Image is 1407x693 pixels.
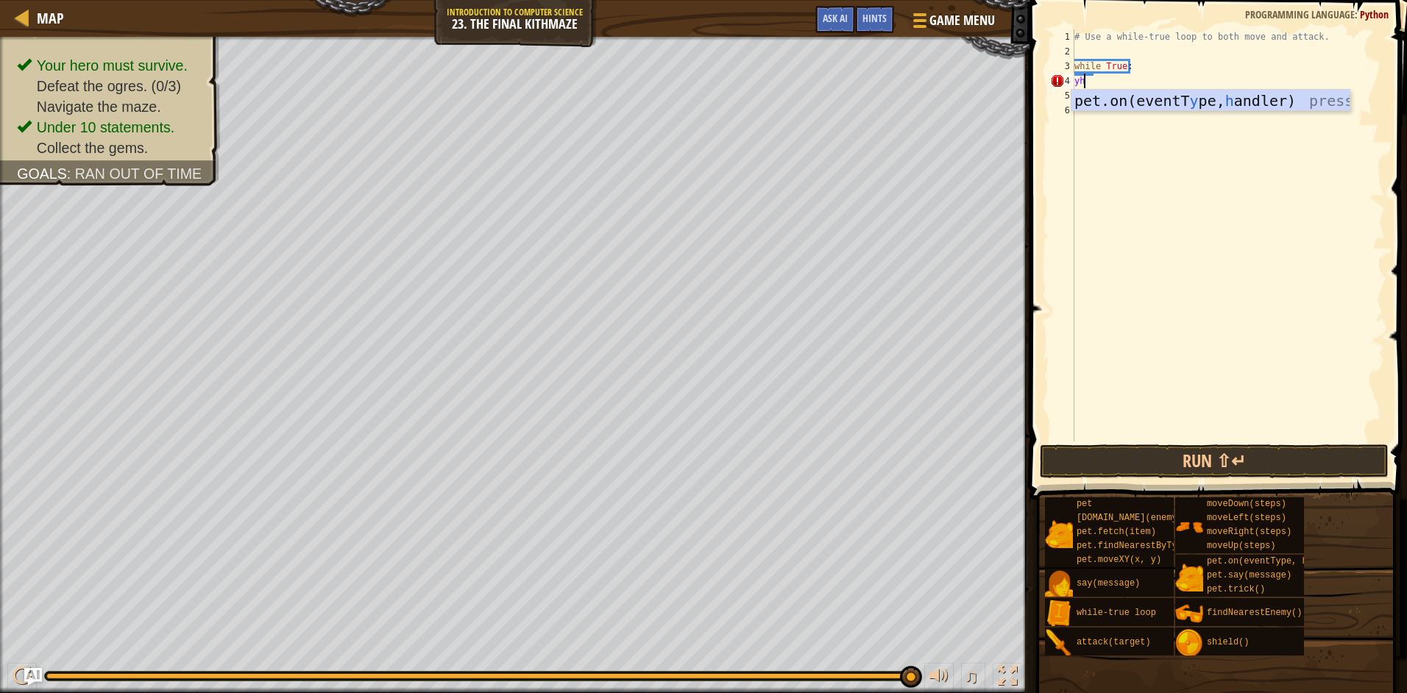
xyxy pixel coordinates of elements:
[1050,74,1074,88] div: 4
[1175,600,1203,628] img: portrait.png
[815,6,855,33] button: Ask AI
[1045,520,1073,548] img: portrait.png
[823,11,848,25] span: Ask AI
[964,665,979,687] span: ♫
[29,8,64,28] a: Map
[1175,564,1203,591] img: portrait.png
[1050,29,1074,44] div: 1
[1050,103,1074,118] div: 6
[961,663,986,693] button: ♫
[1077,578,1140,589] span: say(message)
[1175,513,1203,541] img: portrait.png
[1207,584,1265,594] span: pet.trick()
[1077,555,1161,565] span: pet.moveXY(x, y)
[1077,499,1093,509] span: pet
[1045,629,1073,657] img: portrait.png
[37,8,64,28] span: Map
[1207,527,1291,537] span: moveRight(steps)
[17,138,205,158] li: Collect the gems.
[17,166,67,182] span: Goals
[1050,88,1074,103] div: 5
[1077,513,1183,523] span: [DOMAIN_NAME](enemy)
[37,119,174,135] span: Under 10 statements.
[1077,608,1156,618] span: while-true loop
[37,140,148,156] span: Collect the gems.
[1050,59,1074,74] div: 3
[1207,608,1303,618] span: findNearestEnemy()
[1175,629,1203,657] img: portrait.png
[993,663,1022,693] button: Toggle fullscreen
[1077,637,1151,647] span: attack(target)
[862,11,887,25] span: Hints
[37,99,161,115] span: Navigate the maze.
[17,55,205,76] li: Your hero must survive.
[1040,444,1389,478] button: Run ⇧↵
[1077,527,1156,537] span: pet.fetch(item)
[1355,7,1360,21] span: :
[37,78,181,94] span: Defeat the ogres. (0/3)
[1207,556,1344,566] span: pet.on(eventType, handler)
[1207,541,1276,551] span: moveUp(steps)
[1077,541,1219,551] span: pet.findNearestByType(type)
[17,76,205,96] li: Defeat the ogres.
[1207,570,1291,580] span: pet.say(message)
[929,11,995,30] span: Game Menu
[75,166,202,182] span: Ran out of time
[1207,513,1286,523] span: moveLeft(steps)
[24,668,42,686] button: Ask AI
[924,663,954,693] button: Adjust volume
[1207,637,1250,647] span: shield()
[7,663,37,693] button: Ctrl + P: Play
[1207,499,1286,509] span: moveDown(steps)
[1045,570,1073,598] img: portrait.png
[1045,600,1073,628] img: portrait.png
[901,6,1004,40] button: Game Menu
[1360,7,1389,21] span: Python
[17,117,205,138] li: Under 10 statements.
[17,96,205,117] li: Navigate the maze.
[67,166,75,182] span: :
[37,57,188,74] span: Your hero must survive.
[1245,7,1355,21] span: Programming language
[1050,44,1074,59] div: 2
